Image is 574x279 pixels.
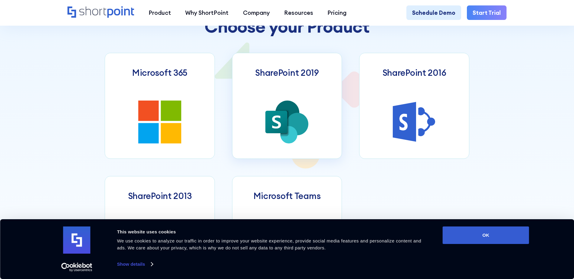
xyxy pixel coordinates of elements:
[359,53,469,159] a: SharePoint 2016
[232,53,342,159] a: SharePoint 2019
[243,8,270,17] div: Company
[50,263,103,272] a: Usercentrics Cookiebot - opens in a new window
[132,68,187,78] h3: Microsoft 365
[105,17,469,36] h2: Choose your Product
[185,8,228,17] div: Why ShortPoint
[117,260,153,269] a: Show details
[149,8,171,17] div: Product
[255,68,319,78] h3: SharePoint 2019
[443,226,529,244] button: OK
[236,5,277,20] a: Company
[117,238,421,250] span: We use cookies to analyze our traffic in order to improve your website experience, provide social...
[406,5,461,20] a: Schedule Demo
[320,5,354,20] a: Pricing
[141,5,178,20] a: Product
[465,209,574,279] iframe: Chat Widget
[178,5,236,20] a: Why ShortPoint
[382,68,446,78] h3: SharePoint 2016
[105,53,215,159] a: Microsoft 365
[467,5,507,20] a: Start Trial
[327,8,346,17] div: Pricing
[117,228,429,236] div: This website uses cookies
[284,8,313,17] div: Resources
[277,5,320,20] a: Resources
[254,191,321,201] h3: Microsoft Teams
[67,6,134,19] a: Home
[63,226,90,254] img: logo
[128,191,192,201] h3: SharePoint 2013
